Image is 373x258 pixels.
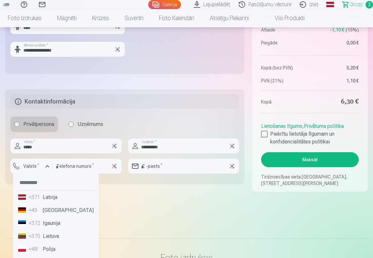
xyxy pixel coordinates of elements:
[10,159,53,174] button: Valsts*
[16,204,96,217] li: [GEOGRAPHIC_DATA]
[261,97,307,106] dt: Kopā
[84,9,117,27] a: Krūzes
[10,117,58,132] label: Privātpersona
[261,65,307,71] dt: Kopā (bez PVN)
[112,164,117,169] img: Sticky Password
[202,9,257,27] a: Atslēgu piekariņi
[261,123,302,129] a: Lietošanas līgums
[21,163,42,169] label: Valsts
[68,122,74,127] input: Uzņēmums
[304,123,344,129] a: Privātuma politika
[16,230,96,243] li: Lietuva
[49,9,84,27] a: Magnēti
[117,9,151,27] a: Suvenīri
[29,232,42,240] div: +370
[261,27,307,33] dt: Atlaide
[261,40,307,46] dt: Piegāde
[3,3,10,6] img: /fa3
[261,130,359,146] label: Piekrītu lietotāja līgumam un konfidencialitātes politikai
[29,206,42,214] div: +49
[345,27,359,33] span: 15 %
[229,143,235,149] img: Sticky Password
[261,174,359,187] p: Tirdzniecības vieta [GEOGRAPHIC_DATA], [STREET_ADDRESS][PERSON_NAME]
[10,94,239,109] h5: Kontaktinformācija
[313,78,359,84] dd: 1,10 €
[115,47,120,52] img: Sticky Password
[261,120,359,146] div: ,
[151,9,202,27] a: Foto kalendāri
[313,40,359,46] dd: 0,00 €
[366,1,373,8] span: 2
[313,65,359,71] dd: 5,20 €
[29,245,42,253] div: +48
[16,217,96,230] li: Igaunija
[29,193,42,201] div: +371
[257,9,312,27] a: Visi produkti
[65,117,107,132] label: Uzņēmums
[16,243,96,256] li: Polija
[313,97,359,106] dd: 6,30 €
[16,191,96,204] li: Latvija
[14,122,19,127] input: Privātpersona
[350,1,363,8] span: Grozs
[261,78,307,84] dt: PVN (21%)
[330,27,344,33] span: -1,10 €
[112,143,117,149] img: Sticky Password
[29,219,42,227] div: +372
[261,152,359,167] button: Maksāt
[229,164,235,169] img: Sticky Password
